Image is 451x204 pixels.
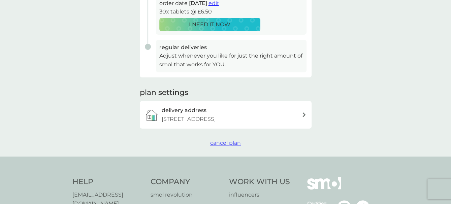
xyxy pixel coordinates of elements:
span: cancel plan [210,140,241,146]
h3: delivery address [162,106,206,115]
h4: Help [72,177,144,187]
img: smol [307,177,341,200]
p: Adjust whenever you like for just the right amount of smol that works for YOU. [159,52,303,69]
h2: plan settings [140,88,188,98]
h4: Company [151,177,222,187]
p: [STREET_ADDRESS] [162,115,216,124]
button: cancel plan [210,139,241,147]
button: I NEED IT NOW [159,18,260,31]
a: smol revolution [151,191,222,199]
h4: Work With Us [229,177,290,187]
p: I NEED IT NOW [189,20,230,29]
p: 30x tablets @ £6.50 [159,7,303,16]
h3: regular deliveries [159,43,303,52]
a: influencers [229,191,290,199]
a: delivery address[STREET_ADDRESS] [140,101,312,128]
